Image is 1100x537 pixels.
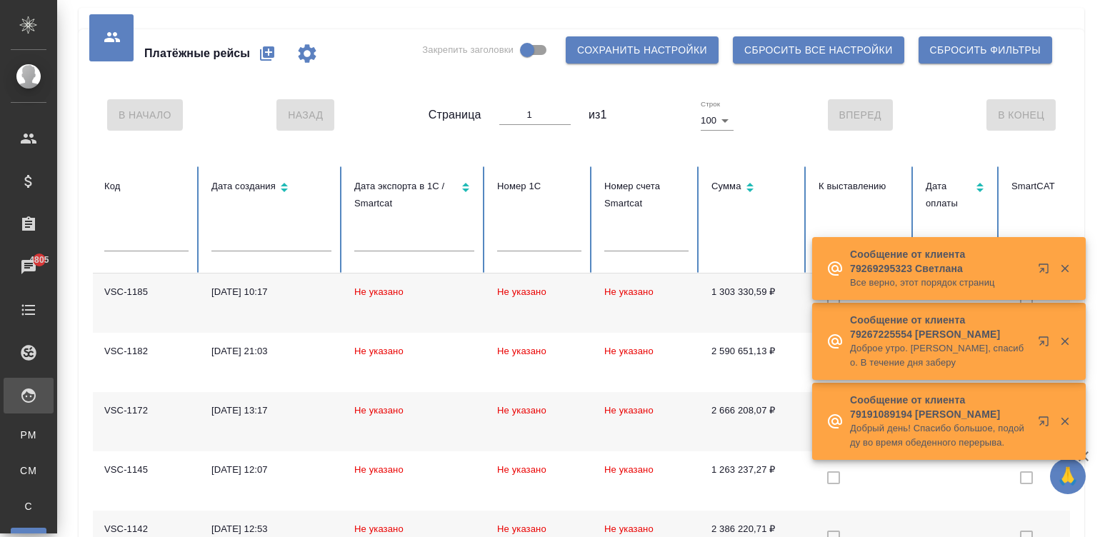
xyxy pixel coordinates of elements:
[144,45,250,62] span: Платёжные рейсы
[11,492,46,521] a: С
[211,285,331,299] div: [DATE] 10:17
[577,41,707,59] span: Сохранить настройки
[104,403,189,418] div: VSC-1172
[604,464,654,475] span: Не указано
[497,178,581,195] div: Номер 1С
[926,178,989,212] div: Сортировка
[211,522,331,536] div: [DATE] 12:53
[11,421,46,449] a: PM
[211,344,331,358] div: [DATE] 21:03
[1050,415,1079,428] button: Закрыть
[1011,178,1096,195] div: SmartCAT
[744,41,893,59] span: Сбросить все настройки
[819,178,903,195] div: К выставлению
[1029,407,1064,441] button: Открыть в новой вкладке
[604,523,654,534] span: Не указано
[4,249,54,285] a: 4805
[211,403,331,418] div: [DATE] 13:17
[354,464,404,475] span: Не указано
[354,523,404,534] span: Не указано
[1029,327,1064,361] button: Открыть в новой вкладке
[354,405,404,416] span: Не указано
[497,523,546,534] span: Не указано
[1050,335,1079,348] button: Закрыть
[104,463,189,477] div: VSC-1145
[104,178,189,195] div: Код
[211,463,331,477] div: [DATE] 12:07
[21,253,57,267] span: 4805
[589,106,607,124] span: из 1
[850,421,1029,450] p: Добрый день! Спасибо большое, подойду во время обеденного перерыва.
[733,36,904,64] button: Сбросить все настройки
[850,276,1029,290] p: Все верно, этот порядок страниц
[354,286,404,297] span: Не указано
[250,36,284,71] button: Создать
[354,346,404,356] span: Не указано
[604,286,654,297] span: Не указано
[701,111,734,131] div: 100
[700,451,807,511] td: 1 263 237,27 ₽
[1029,254,1064,288] button: Открыть в новой вкладке
[700,273,807,333] td: 1 303 330,59 ₽
[850,247,1029,276] p: Сообщение от клиента 79269295323 Светлана
[1050,262,1079,275] button: Закрыть
[497,286,546,297] span: Не указано
[429,106,481,124] span: Страница
[700,333,807,392] td: 2 590 651,13 ₽
[18,428,39,442] span: PM
[354,178,474,212] div: Сортировка
[604,346,654,356] span: Не указано
[701,101,720,108] label: Строк
[497,346,546,356] span: Не указано
[604,405,654,416] span: Не указано
[930,41,1041,59] span: Сбросить фильтры
[850,313,1029,341] p: Сообщение от клиента 79267225554 [PERSON_NAME]
[18,463,39,478] span: CM
[18,499,39,513] span: С
[711,178,796,199] div: Сортировка
[850,341,1029,370] p: Доброе утро. [PERSON_NAME], спасибо. В течение дня заберу
[497,405,546,416] span: Не указано
[211,178,331,199] div: Сортировка
[497,464,546,475] span: Не указано
[104,285,189,299] div: VSC-1185
[566,36,719,64] button: Сохранить настройки
[919,36,1052,64] button: Сбросить фильтры
[11,456,46,485] a: CM
[104,344,189,358] div: VSC-1182
[850,393,1029,421] p: Сообщение от клиента 79191089194 [PERSON_NAME]
[604,178,689,212] div: Номер счета Smartcat
[700,392,807,451] td: 2 666 208,07 ₽
[422,43,514,57] span: Закрепить заголовки
[104,522,189,536] div: VSC-1142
